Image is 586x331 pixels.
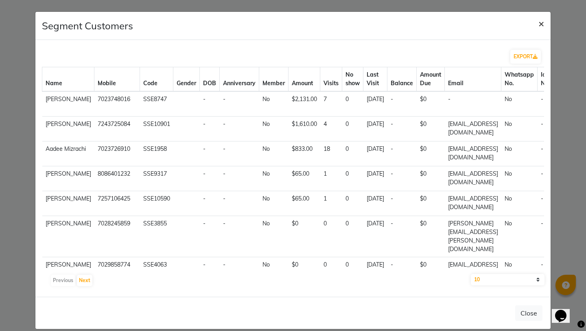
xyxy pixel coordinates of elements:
[94,191,140,216] td: 7257106425
[417,91,445,117] td: $0
[220,166,259,191] td: -
[94,141,140,166] td: 7023726910
[289,166,320,191] td: $65.00
[445,166,501,191] td: [EMAIL_ADDRESS][DOMAIN_NAME]
[387,91,417,117] td: -
[363,216,387,257] td: [DATE]
[259,117,289,141] td: No
[289,91,320,117] td: $2,131.00
[538,191,569,216] td: -
[42,67,94,92] th: Name
[42,257,94,282] td: [PERSON_NAME]
[320,91,342,117] td: 7
[417,117,445,141] td: $0
[200,166,220,191] td: -
[501,141,538,166] td: No
[320,67,342,92] th: Visits
[42,166,94,191] td: [PERSON_NAME]
[140,141,173,166] td: SSE1958
[417,216,445,257] td: $0
[363,166,387,191] td: [DATE]
[538,141,569,166] td: -
[363,141,387,166] td: [DATE]
[259,257,289,282] td: No
[363,67,387,92] th: Last Visit
[501,257,538,282] td: No
[259,67,289,92] th: Member
[94,216,140,257] td: 7028245859
[77,275,92,286] button: Next
[342,117,363,141] td: 0
[417,191,445,216] td: $0
[538,91,569,117] td: -
[200,257,220,282] td: -
[200,141,220,166] td: -
[363,257,387,282] td: [DATE]
[538,257,569,282] td: -
[220,257,259,282] td: -
[445,257,501,282] td: [EMAIL_ADDRESS][DOMAIN_NAME]
[173,67,200,92] th: Gender
[140,257,173,282] td: SSE4063
[363,117,387,141] td: [DATE]
[259,141,289,166] td: No
[342,191,363,216] td: 0
[387,141,417,166] td: -
[259,91,289,117] td: No
[445,91,501,117] td: -
[289,117,320,141] td: $1,610.00
[220,141,259,166] td: -
[342,166,363,191] td: 0
[417,257,445,282] td: $0
[42,191,94,216] td: [PERSON_NAME]
[417,67,445,92] th: Amount Due
[320,191,342,216] td: 1
[200,91,220,117] td: -
[94,91,140,117] td: 7023748016
[94,166,140,191] td: 8086401232
[200,67,220,92] th: DOB
[501,91,538,117] td: No
[140,117,173,141] td: SSE10901
[320,166,342,191] td: 1
[342,141,363,166] td: 0
[417,166,445,191] td: $0
[501,67,538,92] th: Whatsapp No.
[42,141,94,166] td: Aadee Mizrachi
[140,216,173,257] td: SSE3855
[320,216,342,257] td: 0
[320,117,342,141] td: 4
[140,91,173,117] td: SSE8747
[220,216,259,257] td: -
[501,216,538,257] td: No
[94,117,140,141] td: 7243725084
[42,18,133,33] h4: Segment Customers
[532,12,551,35] button: Close
[140,166,173,191] td: SSE9317
[445,67,501,92] th: Email
[515,305,542,321] button: Close
[200,216,220,257] td: -
[94,67,140,92] th: Mobile
[387,166,417,191] td: -
[387,67,417,92] th: Balance
[387,216,417,257] td: -
[289,191,320,216] td: $65.00
[387,191,417,216] td: -
[538,17,544,29] span: ×
[445,191,501,216] td: [EMAIL_ADDRESS][DOMAIN_NAME]
[220,191,259,216] td: -
[510,50,541,64] button: EXPORT
[289,216,320,257] td: $0
[140,191,173,216] td: SSE10590
[538,166,569,191] td: -
[320,257,342,282] td: 0
[289,67,320,92] th: Amount
[552,298,578,323] iframe: chat widget
[501,117,538,141] td: No
[538,216,569,257] td: -
[501,191,538,216] td: No
[445,216,501,257] td: [PERSON_NAME][EMAIL_ADDRESS][PERSON_NAME][DOMAIN_NAME]
[259,191,289,216] td: No
[220,91,259,117] td: -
